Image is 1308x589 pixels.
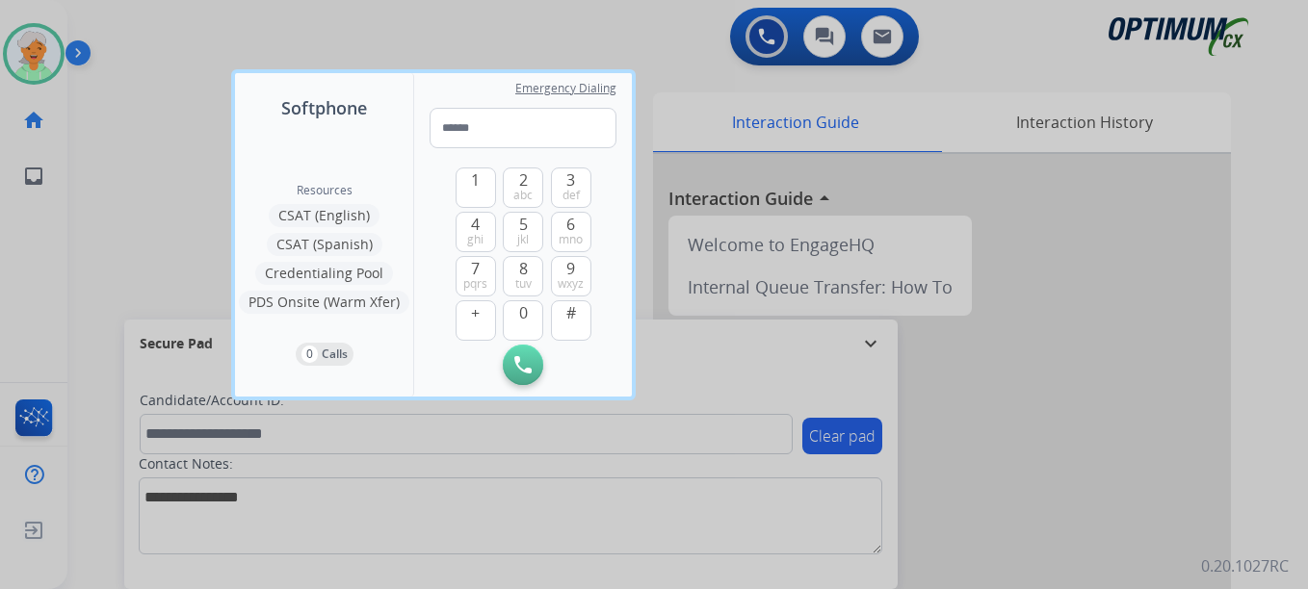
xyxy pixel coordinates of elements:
span: mno [559,232,583,247]
button: 6mno [551,212,591,252]
button: Credentialing Pool [255,262,393,285]
span: # [566,301,576,324]
button: 1 [456,167,496,208]
p: 0.20.1027RC [1201,554,1289,577]
span: abc [513,188,533,203]
button: + [456,300,496,341]
span: 0 [519,301,528,324]
span: pqrs [463,276,487,292]
span: 6 [566,213,575,236]
span: ghi [467,232,484,247]
span: 9 [566,257,575,280]
span: def [562,188,580,203]
p: 0 [301,346,318,363]
button: CSAT (Spanish) [267,233,382,256]
span: Emergency Dialing [515,81,616,96]
button: 9wxyz [551,256,591,296]
span: 5 [519,213,528,236]
button: 8tuv [503,256,543,296]
button: 0 [503,300,543,341]
span: wxyz [558,276,584,292]
span: 1 [471,168,480,192]
span: 2 [519,168,528,192]
button: 2abc [503,167,543,208]
button: 0Calls [296,343,353,366]
button: CSAT (English) [269,204,379,227]
p: Calls [322,346,348,363]
span: Softphone [281,94,367,121]
button: 3def [551,167,591,208]
span: 3 [566,168,575,192]
button: 5jkl [503,212,543,252]
span: 4 [471,213,480,236]
button: 4ghi [456,212,496,252]
span: jkl [517,232,529,247]
span: tuv [515,276,532,292]
button: 7pqrs [456,256,496,296]
img: call-button [514,356,532,373]
span: Resources [297,183,353,198]
span: + [471,301,480,324]
button: # [551,300,591,341]
span: 8 [519,257,528,280]
span: 7 [471,257,480,280]
button: PDS Onsite (Warm Xfer) [239,291,409,314]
